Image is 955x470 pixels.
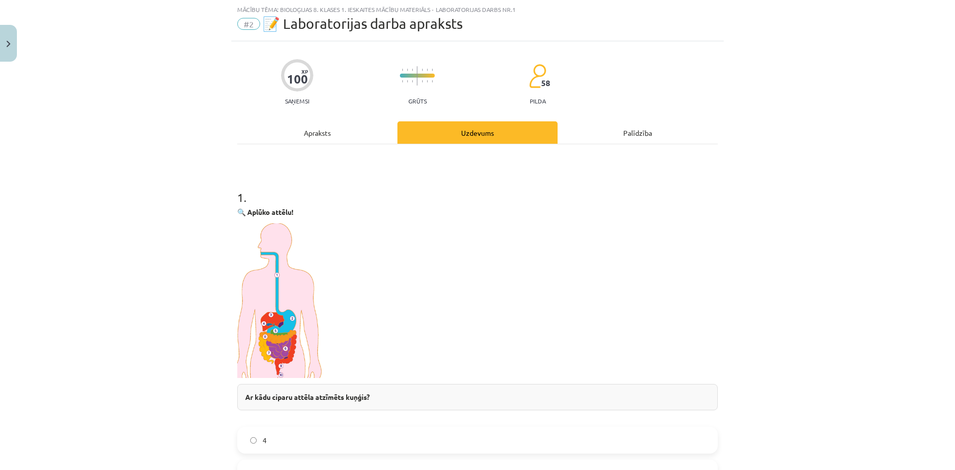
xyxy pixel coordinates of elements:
[408,97,427,104] p: Grūts
[427,69,428,71] img: icon-short-line-57e1e144782c952c97e751825c79c345078a6d821885a25fce030b3d8c18986b.svg
[237,18,260,30] span: #2
[432,80,433,83] img: icon-short-line-57e1e144782c952c97e751825c79c345078a6d821885a25fce030b3d8c18986b.svg
[412,80,413,83] img: icon-short-line-57e1e144782c952c97e751825c79c345078a6d821885a25fce030b3d8c18986b.svg
[530,97,546,104] p: pilda
[432,69,433,71] img: icon-short-line-57e1e144782c952c97e751825c79c345078a6d821885a25fce030b3d8c18986b.svg
[301,69,308,74] span: XP
[263,15,463,32] span: 📝 Laboratorijas darba apraksts
[237,6,718,13] div: Mācību tēma: Bioloģijas 8. klases 1. ieskaites mācību materiāls - laboratorijas darbs nr.1
[427,80,428,83] img: icon-short-line-57e1e144782c952c97e751825c79c345078a6d821885a25fce030b3d8c18986b.svg
[417,66,418,86] img: icon-long-line-d9ea69661e0d244f92f715978eff75569469978d946b2353a9bb055b3ed8787d.svg
[397,121,558,144] div: Uzdevums
[281,97,313,104] p: Saņemsi
[558,121,718,144] div: Palīdzība
[6,41,10,47] img: icon-close-lesson-0947bae3869378f0d4975bcd49f059093ad1ed9edebbc8119c70593378902aed.svg
[237,207,293,216] strong: 🔍 Aplūko attēlu!
[422,69,423,71] img: icon-short-line-57e1e144782c952c97e751825c79c345078a6d821885a25fce030b3d8c18986b.svg
[407,80,408,83] img: icon-short-line-57e1e144782c952c97e751825c79c345078a6d821885a25fce030b3d8c18986b.svg
[422,80,423,83] img: icon-short-line-57e1e144782c952c97e751825c79c345078a6d821885a25fce030b3d8c18986b.svg
[237,121,397,144] div: Apraksts
[402,69,403,71] img: icon-short-line-57e1e144782c952c97e751825c79c345078a6d821885a25fce030b3d8c18986b.svg
[412,69,413,71] img: icon-short-line-57e1e144782c952c97e751825c79c345078a6d821885a25fce030b3d8c18986b.svg
[250,437,257,444] input: 4
[529,64,546,89] img: students-c634bb4e5e11cddfef0936a35e636f08e4e9abd3cc4e673bd6f9a4125e45ecb1.svg
[402,80,403,83] img: icon-short-line-57e1e144782c952c97e751825c79c345078a6d821885a25fce030b3d8c18986b.svg
[263,435,267,446] span: 4
[237,173,718,204] h1: 1 .
[541,79,550,88] span: 58
[245,392,370,401] strong: Ar kādu ciparu attēla atzīmēts kuņģis?
[287,72,308,86] div: 100
[407,69,408,71] img: icon-short-line-57e1e144782c952c97e751825c79c345078a6d821885a25fce030b3d8c18986b.svg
